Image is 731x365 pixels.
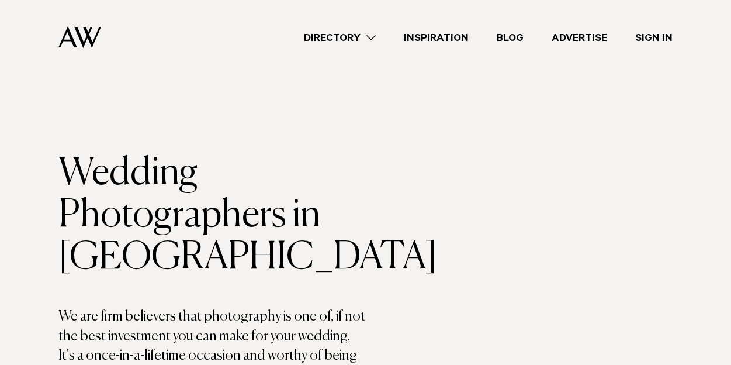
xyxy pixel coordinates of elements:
[58,26,101,48] img: Auckland Weddings Logo
[621,30,687,46] a: Sign In
[483,30,538,46] a: Blog
[390,30,483,46] a: Inspiration
[290,30,390,46] a: Directory
[58,153,366,279] h1: Wedding Photographers in [GEOGRAPHIC_DATA]
[538,30,621,46] a: Advertise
